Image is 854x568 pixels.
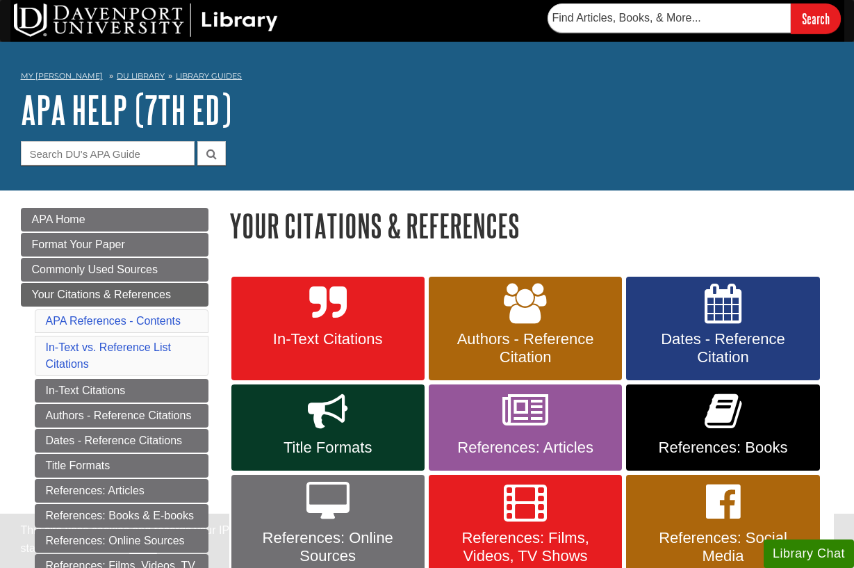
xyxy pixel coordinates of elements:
a: APA Help (7th Ed) [21,88,231,131]
span: References: Articles [439,439,611,457]
span: Title Formats [242,439,414,457]
a: In-Text Citations [35,379,208,403]
a: References: Articles [35,479,208,503]
a: References: Articles [429,384,622,471]
span: Authors - Reference Citation [439,330,611,366]
form: Searches DU Library's articles, books, and more [548,3,841,33]
a: Commonly Used Sources [21,258,208,282]
a: Dates - Reference Citation [626,277,819,381]
a: References: Online Sources [35,529,208,553]
span: References: Books [637,439,809,457]
a: References: Books & E-books [35,504,208,528]
a: Authors - Reference Citation [429,277,622,381]
a: Dates - Reference Citations [35,429,208,453]
span: References: Online Sources [242,529,414,565]
nav: breadcrumb [21,67,834,89]
button: Library Chat [764,539,854,568]
a: APA References - Contents [46,315,181,327]
a: Authors - Reference Citations [35,404,208,428]
a: Title Formats [35,454,208,478]
input: Find Articles, Books, & More... [548,3,791,33]
input: Search [791,3,841,33]
a: In-Text Citations [231,277,425,381]
a: My [PERSON_NAME] [21,70,103,82]
a: References: Books [626,384,819,471]
img: DU Library [14,3,278,37]
a: APA Home [21,208,208,232]
span: In-Text Citations [242,330,414,348]
span: Format Your Paper [32,238,125,250]
h1: Your Citations & References [229,208,834,243]
span: Dates - Reference Citation [637,330,809,366]
span: APA Home [32,213,85,225]
a: DU Library [117,71,165,81]
a: In-Text vs. Reference List Citations [46,341,172,370]
a: Format Your Paper [21,233,208,257]
span: References: Films, Videos, TV Shows [439,529,611,565]
span: References: Social Media [637,529,809,565]
span: Your Citations & References [32,289,171,300]
input: Search DU's APA Guide [21,141,195,165]
a: Library Guides [176,71,242,81]
span: Commonly Used Sources [32,263,158,275]
a: Your Citations & References [21,283,208,307]
a: Title Formats [231,384,425,471]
